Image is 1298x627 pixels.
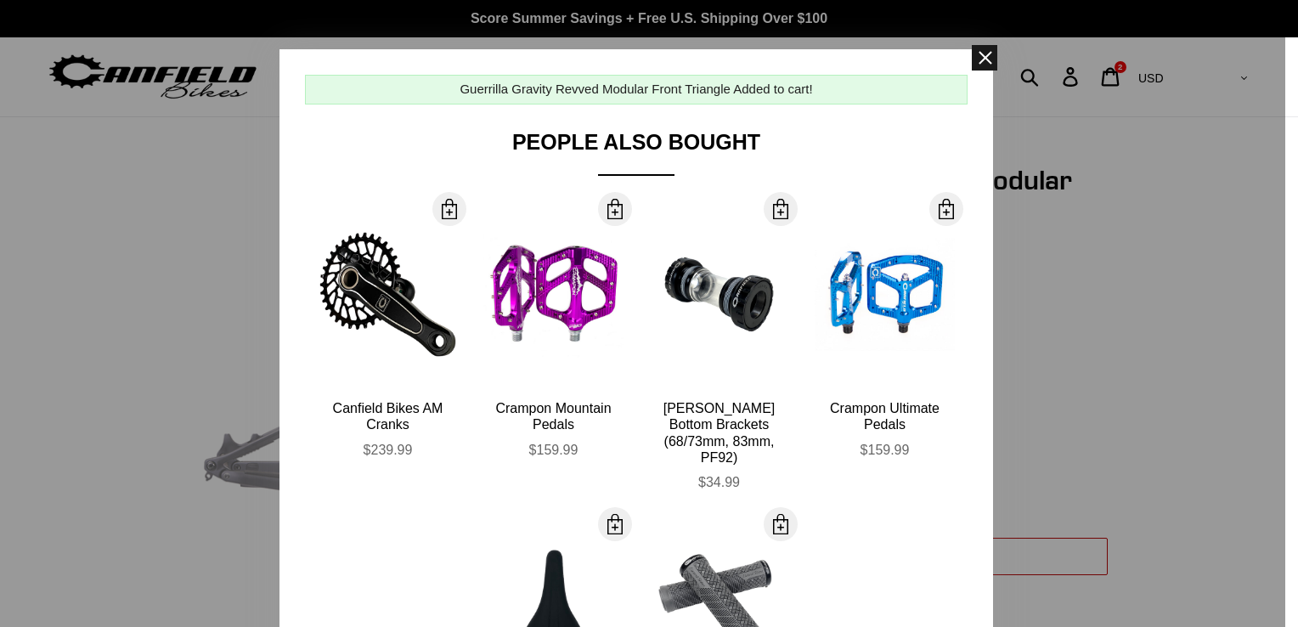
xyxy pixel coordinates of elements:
img: Canfield-Crampon-Mountain-Purple-Shopify_large.jpg [483,224,624,364]
span: $239.99 [364,443,413,457]
span: $159.99 [861,443,910,457]
span: $159.99 [529,443,578,457]
div: [PERSON_NAME] Bottom Brackets (68/73mm, 83mm, PF92) [649,400,789,466]
div: Crampon Mountain Pedals [483,400,624,432]
span: $34.99 [698,475,740,489]
div: Canfield Bikes AM Cranks [318,400,458,432]
div: Crampon Ultimate Pedals [815,400,955,432]
img: Canfield-Crampon-Ultimate-Blue_large.jpg [815,224,955,364]
div: Guerrilla Gravity Revved Modular Front Triangle Added to cart! [460,80,812,99]
img: Canfield-Crank-ABRing-2_df4c4e77-9ee2-41fa-a362-64b584e1fd51_large.jpg [318,224,458,364]
img: Canfield-Bottom-Bracket-73mm-Shopify_large.jpg [649,224,789,364]
div: People Also Bought [305,130,968,176]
